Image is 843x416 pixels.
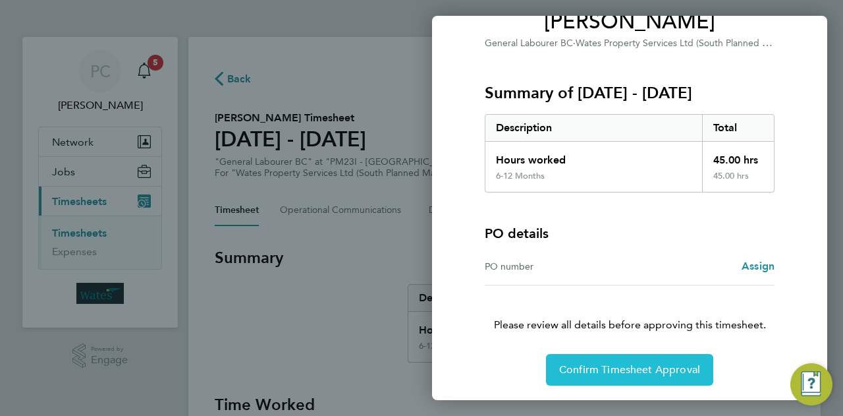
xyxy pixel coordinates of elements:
span: [PERSON_NAME] [485,9,775,35]
span: Wates Property Services Ltd (South Planned Maintenance) [576,36,819,49]
a: Assign [742,258,775,274]
button: Confirm Timesheet Approval [546,354,713,386]
div: 45.00 hrs [702,142,775,171]
div: Total [702,115,775,141]
div: Description [485,115,702,141]
span: General Labourer BC [485,38,573,49]
h3: Summary of [DATE] - [DATE] [485,82,775,104]
div: Summary of 20 - 26 Sep 2025 [485,114,775,193]
div: 6-12 Months [496,171,545,181]
span: Assign [742,260,775,272]
span: Confirm Timesheet Approval [559,363,700,376]
span: · [573,38,576,49]
button: Engage Resource Center [790,363,832,405]
div: PO number [485,258,630,274]
h4: PO details [485,224,549,243]
div: 45.00 hrs [702,171,775,192]
p: Please review all details before approving this timesheet. [469,285,790,333]
div: Hours worked [485,142,702,171]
